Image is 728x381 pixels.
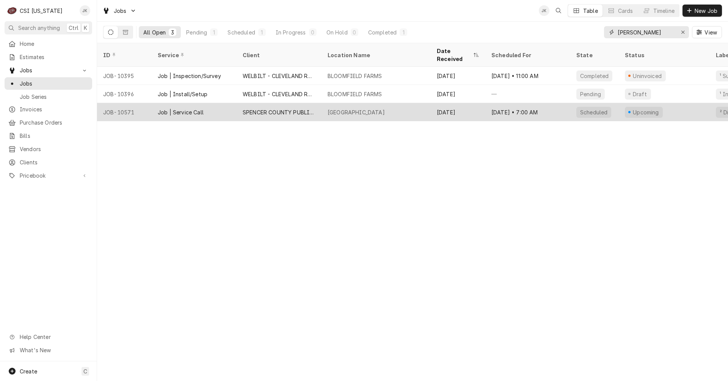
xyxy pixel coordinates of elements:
div: [DATE] [431,103,485,121]
div: JK [539,5,549,16]
div: 3 [170,28,175,36]
div: [DATE] • 7:00 AM [485,103,570,121]
div: Client [243,51,314,59]
span: Purchase Orders [20,119,88,126]
div: Upcoming [632,108,660,116]
div: In Progress [276,28,306,36]
span: K [84,24,87,32]
div: Jeff Kuehl's Avatar [80,5,90,16]
div: C [7,5,17,16]
span: Clients [20,158,88,166]
div: All Open [143,28,166,36]
div: On Hold [326,28,348,36]
a: Job Series [5,91,92,103]
span: Jobs [20,80,88,87]
span: Home [20,40,88,48]
div: Date Received [437,47,472,63]
a: Go to Jobs [99,5,140,17]
span: Bills [20,132,88,140]
div: ID [103,51,144,59]
div: Location Name [328,51,423,59]
span: Estimates [20,53,88,61]
span: Vendors [20,145,88,153]
div: [DATE] [431,85,485,103]
div: Pending [579,90,602,98]
div: CSI [US_STATE] [20,7,63,15]
div: WELBILT - CLEVELAND RANGE [243,90,315,98]
span: Jobs [20,66,77,74]
div: Completed [368,28,397,36]
a: Bills [5,130,92,142]
div: — [485,85,570,103]
div: Timeline [653,7,675,15]
span: Search anything [18,24,60,32]
span: Help Center [20,333,88,341]
a: Estimates [5,51,92,63]
div: Scheduled For [491,51,563,59]
div: State [576,51,613,59]
div: 1 [401,28,406,36]
div: Jeff Kuehl's Avatar [539,5,549,16]
span: What's New [20,346,88,354]
span: View [703,28,719,36]
button: Erase input [677,26,689,38]
div: Cards [618,7,633,15]
div: JOB-10396 [97,85,152,103]
div: Service [158,51,229,59]
div: 1 [212,28,216,36]
span: New Job [693,7,719,15]
div: [DATE] [431,67,485,85]
div: Draft [632,90,648,98]
a: Home [5,37,92,50]
div: 1 [260,28,264,36]
span: Ctrl [69,24,78,32]
a: Invoices [5,103,92,116]
div: JOB-10571 [97,103,152,121]
input: Keyword search [618,26,675,38]
div: Uninvoiced [632,72,663,80]
div: Status [625,51,702,59]
a: Jobs [5,77,92,90]
button: Open search [552,5,565,17]
a: Go to Pricebook [5,169,92,182]
div: JOB-10395 [97,67,152,85]
span: Create [20,368,37,375]
div: CSI Kentucky's Avatar [7,5,17,16]
a: Go to Help Center [5,331,92,343]
div: Completed [579,72,609,80]
a: Vendors [5,143,92,155]
span: Invoices [20,105,88,113]
div: BLOOMFIELD FARMS [328,90,382,98]
span: C [83,367,87,375]
div: JK [80,5,90,16]
button: Search anythingCtrlK [5,21,92,34]
div: WELBILT - CLEVELAND RANGE [243,72,315,80]
span: Pricebook [20,172,77,180]
a: Go to What's New [5,344,92,356]
button: View [692,26,722,38]
div: Pending [186,28,207,36]
div: BLOOMFIELD FARMS [328,72,382,80]
div: Scheduled [227,28,255,36]
a: Clients [5,156,92,169]
a: Go to Jobs [5,64,92,77]
div: Job | Install/Setup [158,90,207,98]
span: Jobs [114,7,127,15]
div: Table [583,7,598,15]
span: Job Series [20,93,88,101]
a: Purchase Orders [5,116,92,129]
div: SPENCER COUNTY PUBLIC SCHOOLS [243,108,315,116]
div: 0 [352,28,357,36]
div: Job | Inspection/Survey [158,72,221,80]
div: Job | Service Call [158,108,204,116]
button: New Job [682,5,722,17]
div: [DATE] • 11:00 AM [485,67,570,85]
div: Scheduled [579,108,608,116]
div: [GEOGRAPHIC_DATA] [328,108,385,116]
div: 0 [311,28,315,36]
